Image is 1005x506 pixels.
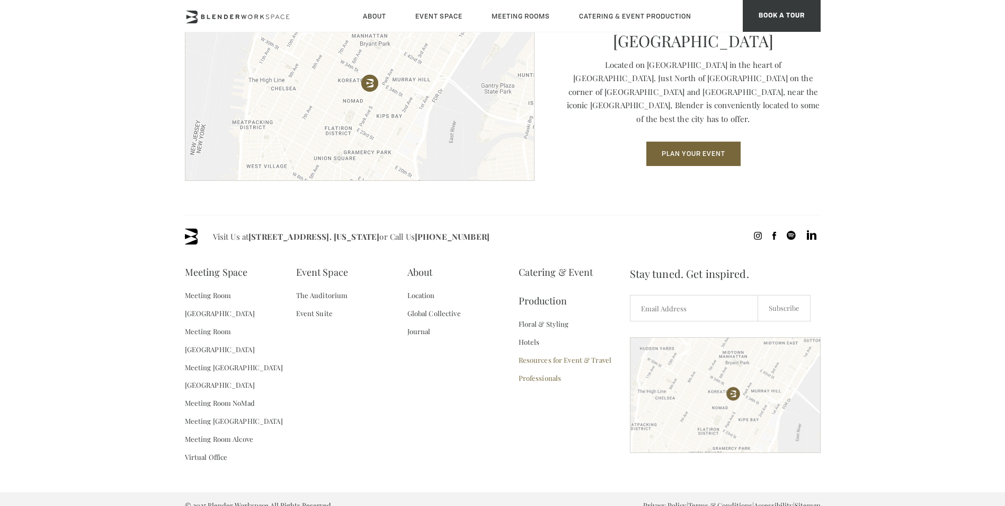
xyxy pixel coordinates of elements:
[185,448,228,466] a: Virtual Office
[519,333,540,351] a: Hotels
[185,412,283,430] a: Meeting [GEOGRAPHIC_DATA]
[185,359,283,377] a: Meeting [GEOGRAPHIC_DATA]
[566,58,821,126] p: Located on [GEOGRAPHIC_DATA] in the heart of [GEOGRAPHIC_DATA]. Just North of [GEOGRAPHIC_DATA] o...
[213,229,490,245] span: Visit Us at or Call Us
[519,258,630,315] a: Catering & Event Production
[296,304,333,322] a: Event Suite
[407,304,461,322] a: Global Collective
[185,394,255,412] a: Meeting Room NoMad
[630,258,821,290] span: Stay tuned. Get inspired.
[519,351,630,387] a: Resources for Event & Travel Professionals
[185,376,255,394] a: [GEOGRAPHIC_DATA]
[248,231,379,242] a: [STREET_ADDRESS]. [US_STATE]
[630,295,758,321] input: Email Address
[185,286,296,322] a: Meeting Room [GEOGRAPHIC_DATA]
[566,31,821,50] p: [GEOGRAPHIC_DATA]
[415,231,490,242] a: [PHONE_NUMBER]
[407,286,435,304] a: Location
[407,322,431,341] a: Journal
[296,286,348,304] a: The Auditorium
[185,258,248,286] a: Meeting Space
[296,258,348,286] a: Event Space
[758,295,811,321] input: Subscribe
[519,315,569,333] a: Floral & Styling
[407,258,433,286] a: About
[814,357,1005,506] iframe: Chat Widget
[185,322,296,359] a: Meeting Room [GEOGRAPHIC_DATA]
[646,142,741,166] button: Plan Your Event
[185,430,253,448] a: Meeting Room Alcove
